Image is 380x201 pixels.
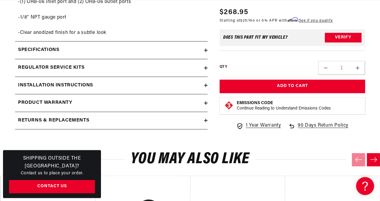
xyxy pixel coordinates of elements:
[18,46,59,54] h2: Specifications
[18,117,89,124] h2: Returns & replacements
[220,17,333,23] p: Starting at /mo or 0% APR with .
[237,106,331,111] p: Continue Reading to Understand Emissions Codes
[288,122,348,136] a: 90 Days Return Policy
[299,19,333,22] a: See if you qualify - Learn more about Affirm Financing (opens in modal)
[15,152,365,166] h2: You may also like
[15,112,208,129] summary: Returns & replacements
[223,35,288,40] div: Does This part fit My vehicle?
[224,100,234,110] img: Emissions code
[352,153,365,166] button: Previous slide
[236,122,281,130] a: 1 Year Warranty
[15,77,208,94] summary: Installation Instructions
[367,153,380,166] button: Next slide
[220,64,227,70] label: QTY
[220,79,365,93] button: Add to Cart
[287,17,298,22] span: Affirm
[325,33,361,42] button: Verify
[18,99,72,107] h2: Product warranty
[15,41,208,59] summary: Specifications
[18,64,84,72] h2: Regulator Service Kits
[9,180,95,193] a: Contact Us
[298,122,348,136] span: 90 Days Return Policy
[15,59,208,76] summary: Regulator Service Kits
[237,100,331,111] button: Emissions CodeContinue Reading to Understand Emissions Codes
[220,7,248,17] span: $268.95
[237,101,273,105] strong: Emissions Code
[240,19,247,22] span: $25
[15,94,208,112] summary: Product warranty
[9,170,95,177] p: Contact us to place your order.
[18,82,93,89] h2: Installation Instructions
[9,155,95,170] h3: Shipping Outside the [GEOGRAPHIC_DATA]?
[246,122,281,130] span: 1 Year Warranty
